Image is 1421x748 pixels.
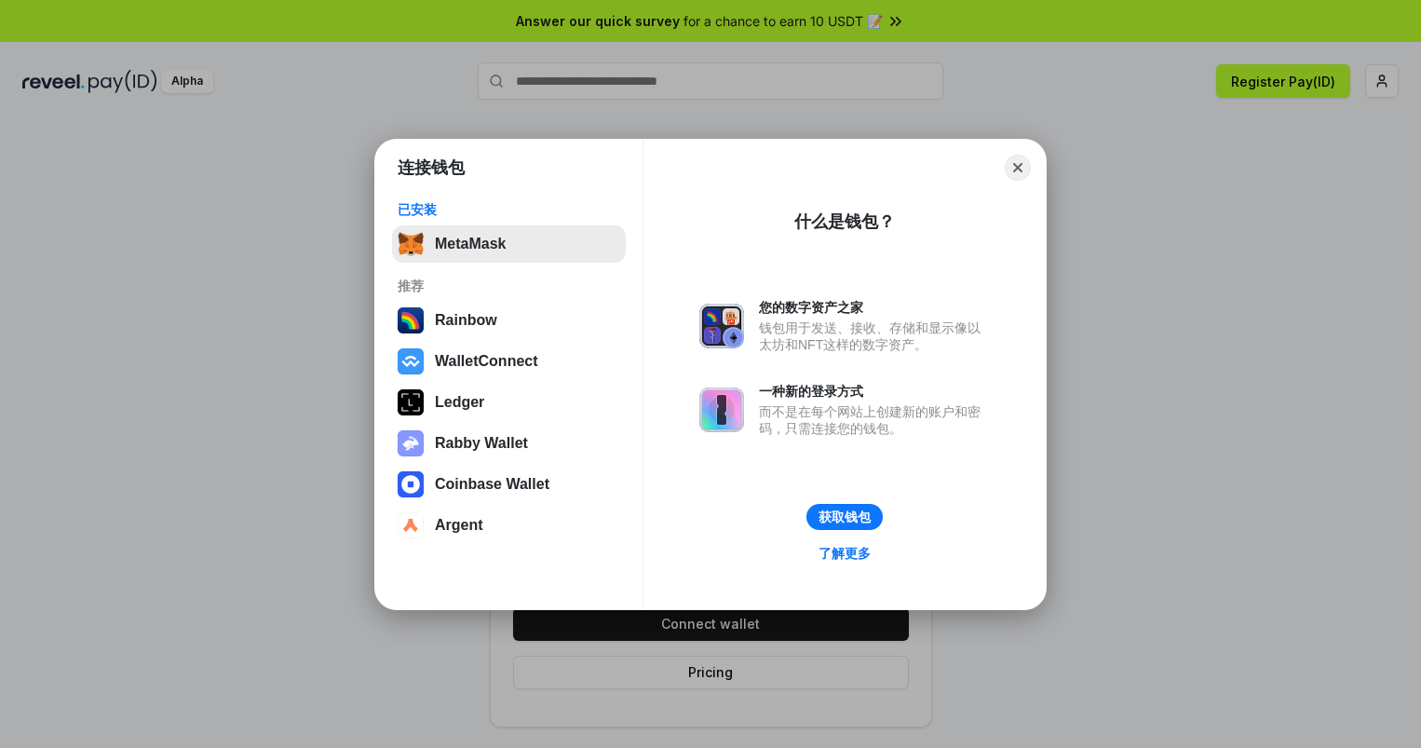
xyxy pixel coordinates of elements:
button: Rainbow [392,302,626,339]
img: svg+xml,%3Csvg%20xmlns%3D%22http%3A%2F%2Fwww.w3.org%2F2000%2Fsvg%22%20fill%3D%22none%22%20viewBox... [398,430,424,456]
div: 而不是在每个网站上创建新的账户和密码，只需连接您的钱包。 [759,403,990,437]
div: 您的数字资产之家 [759,299,990,316]
div: MetaMask [435,236,506,252]
button: 获取钱包 [806,504,883,530]
button: MetaMask [392,225,626,263]
img: svg+xml,%3Csvg%20fill%3D%22none%22%20height%3D%2233%22%20viewBox%3D%220%200%2035%2033%22%20width%... [398,231,424,257]
img: svg+xml,%3Csvg%20width%3D%2228%22%20height%3D%2228%22%20viewBox%3D%220%200%2028%2028%22%20fill%3D... [398,471,424,497]
div: Ledger [435,394,484,411]
div: 推荐 [398,278,620,294]
div: 钱包用于发送、接收、存储和显示像以太坊和NFT这样的数字资产。 [759,320,990,353]
a: 了解更多 [807,541,882,565]
img: svg+xml,%3Csvg%20width%3D%2228%22%20height%3D%2228%22%20viewBox%3D%220%200%2028%2028%22%20fill%3D... [398,512,424,538]
button: Ledger [392,384,626,421]
div: 什么是钱包？ [794,211,895,233]
div: 一种新的登录方式 [759,383,990,400]
div: Rainbow [435,312,497,329]
div: Coinbase Wallet [435,476,549,493]
button: Coinbase Wallet [392,466,626,503]
img: svg+xml,%3Csvg%20width%3D%22120%22%20height%3D%22120%22%20viewBox%3D%220%200%20120%20120%22%20fil... [398,307,424,333]
div: Argent [435,517,483,534]
div: 已安装 [398,201,620,218]
div: Rabby Wallet [435,435,528,452]
img: svg+xml,%3Csvg%20xmlns%3D%22http%3A%2F%2Fwww.w3.org%2F2000%2Fsvg%22%20fill%3D%22none%22%20viewBox... [699,304,744,348]
button: WalletConnect [392,343,626,380]
img: svg+xml,%3Csvg%20xmlns%3D%22http%3A%2F%2Fwww.w3.org%2F2000%2Fsvg%22%20fill%3D%22none%22%20viewBox... [699,388,744,432]
div: 获取钱包 [819,509,871,525]
button: Rabby Wallet [392,425,626,462]
img: svg+xml,%3Csvg%20xmlns%3D%22http%3A%2F%2Fwww.w3.org%2F2000%2Fsvg%22%20width%3D%2228%22%20height%3... [398,389,424,415]
button: Close [1005,155,1031,181]
h1: 连接钱包 [398,156,465,179]
div: WalletConnect [435,353,538,370]
button: Argent [392,507,626,544]
div: 了解更多 [819,545,871,562]
img: svg+xml,%3Csvg%20width%3D%2228%22%20height%3D%2228%22%20viewBox%3D%220%200%2028%2028%22%20fill%3D... [398,348,424,374]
